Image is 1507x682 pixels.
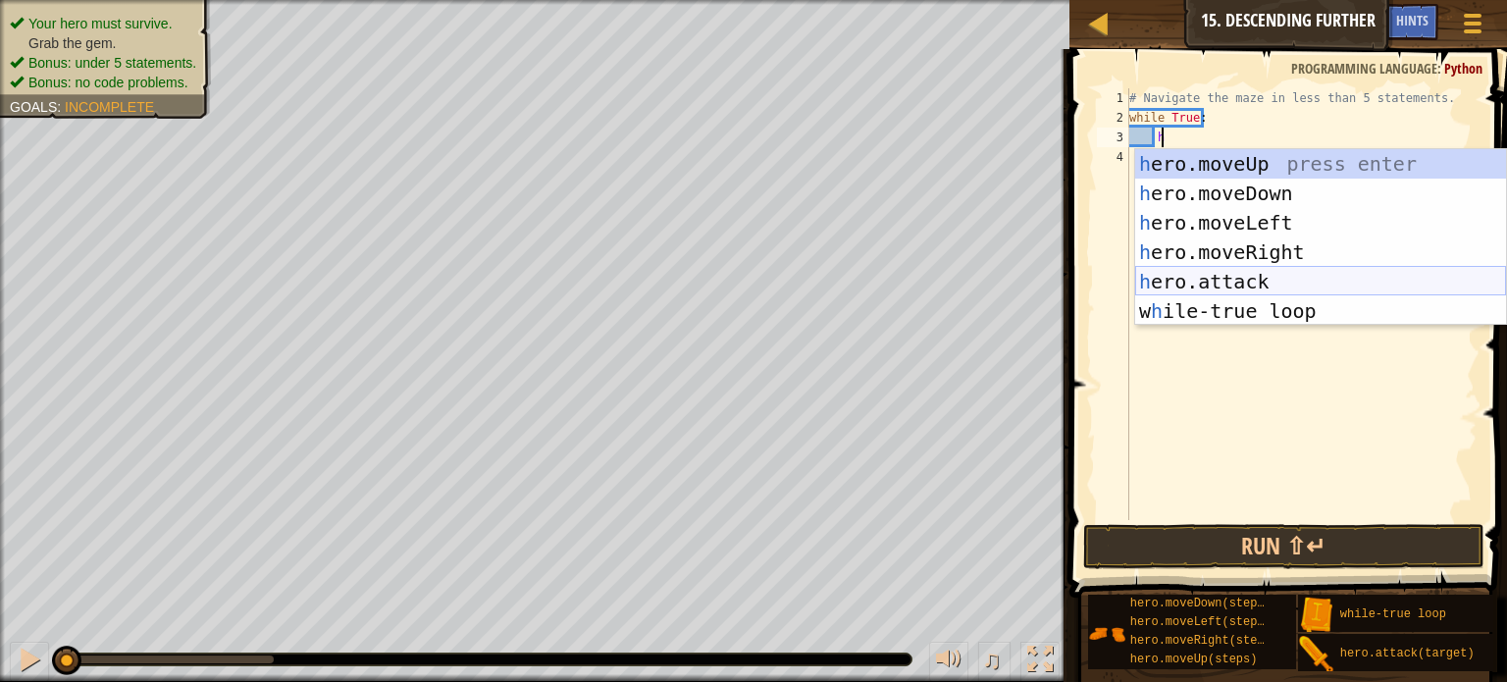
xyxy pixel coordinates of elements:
span: Bonus: under 5 statements. [28,55,196,71]
li: Your hero must survive. [10,14,196,33]
span: Grab the gem. [28,35,117,51]
button: Run ⇧↵ [1083,524,1484,569]
button: Show game menu [1448,4,1497,50]
li: Bonus: under 5 statements. [10,53,196,73]
span: Your hero must survive. [28,16,173,31]
div: 2 [1097,108,1129,128]
span: Python [1444,59,1482,78]
span: Programming language [1291,59,1437,78]
img: portrait.png [1298,636,1335,673]
span: Incomplete [65,99,154,115]
img: portrait.png [1298,597,1335,634]
span: ♫ [982,645,1002,674]
span: : [1437,59,1444,78]
span: hero.moveLeft(steps) [1130,615,1272,629]
div: 1 [1097,88,1129,108]
button: Ctrl + P: Pause [10,642,49,682]
span: while-true loop [1340,607,1446,621]
button: Toggle fullscreen [1020,642,1060,682]
span: : [57,99,65,115]
span: hero.moveRight(steps) [1130,634,1278,648]
span: hero.moveDown(steps) [1130,597,1272,610]
button: ♫ [978,642,1012,682]
span: Hints [1396,11,1429,29]
span: Bonus: no code problems. [28,75,188,90]
div: 4 [1097,147,1129,167]
li: Bonus: no code problems. [10,73,196,92]
img: portrait.png [1088,615,1125,653]
li: Grab the gem. [10,33,196,53]
span: hero.moveUp(steps) [1130,653,1258,666]
span: Goals [10,99,57,115]
button: Adjust volume [929,642,968,682]
div: 3 [1097,128,1129,147]
span: hero.attack(target) [1340,647,1475,660]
